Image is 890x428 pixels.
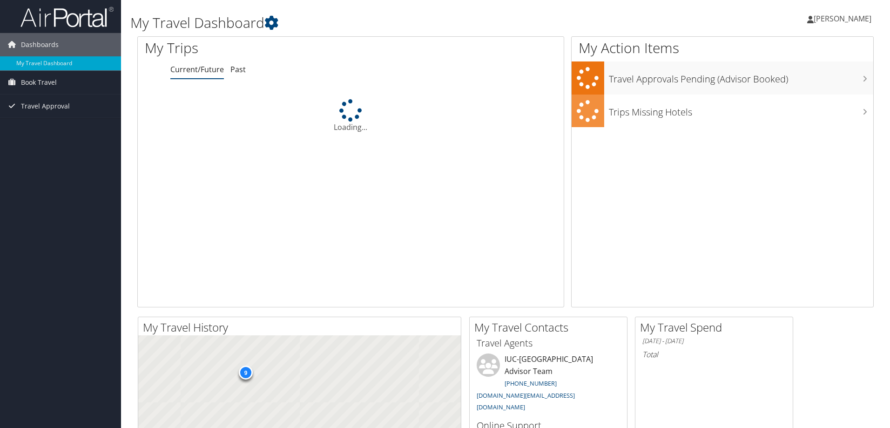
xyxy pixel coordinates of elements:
h6: [DATE] - [DATE] [642,337,786,346]
h2: My Travel Contacts [474,319,627,335]
li: IUC-[GEOGRAPHIC_DATA] Advisor Team [472,353,625,415]
img: airportal-logo.png [20,6,114,28]
h1: My Action Items [572,38,873,58]
a: Travel Approvals Pending (Advisor Booked) [572,61,873,95]
h3: Trips Missing Hotels [609,101,873,119]
h2: My Travel Spend [640,319,793,335]
a: [PERSON_NAME] [807,5,881,33]
h1: My Travel Dashboard [130,13,631,33]
a: [PHONE_NUMBER] [505,379,557,387]
div: Loading... [138,99,564,133]
div: 9 [239,366,253,380]
h3: Travel Approvals Pending (Advisor Booked) [609,68,873,86]
h1: My Trips [145,38,379,58]
a: Trips Missing Hotels [572,95,873,128]
h6: Total [642,349,786,360]
span: Book Travel [21,71,57,94]
h2: My Travel History [143,319,461,335]
span: Travel Approval [21,95,70,118]
h3: Travel Agents [477,337,620,350]
a: Past [230,64,246,75]
a: Current/Future [170,64,224,75]
span: Dashboards [21,33,59,56]
span: [PERSON_NAME] [814,14,871,24]
a: [DOMAIN_NAME][EMAIL_ADDRESS][DOMAIN_NAME] [477,391,575,412]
